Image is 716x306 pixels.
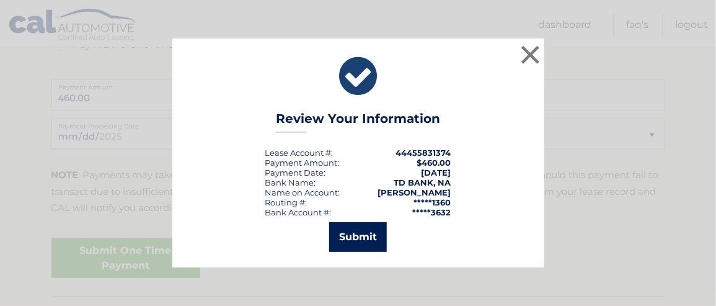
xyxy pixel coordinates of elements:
[265,197,307,207] div: Routing #:
[265,148,334,158] div: Lease Account #:
[276,111,440,133] h3: Review Your Information
[265,207,332,217] div: Bank Account #:
[518,42,543,67] button: ×
[265,168,326,178] div: :
[265,158,340,168] div: Payment Amount:
[265,187,340,197] div: Name on Account:
[265,178,316,187] div: Bank Name:
[394,178,451,187] strong: TD BANK, NA
[378,187,451,197] strong: [PERSON_NAME]
[396,148,451,158] strong: 44455831374
[422,168,451,178] span: [DATE]
[329,222,387,252] button: Submit
[265,168,324,178] span: Payment Date
[417,158,451,168] span: $460.00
